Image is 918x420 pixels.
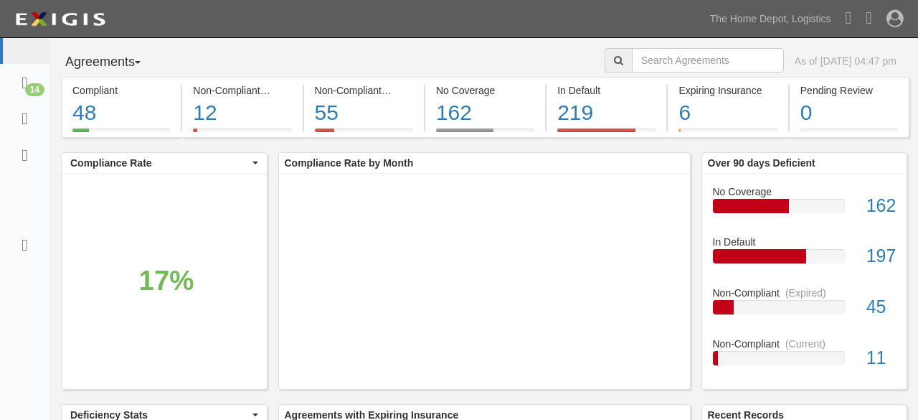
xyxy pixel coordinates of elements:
[62,153,267,173] button: Compliance Rate
[702,185,907,199] div: No Coverage
[315,98,413,129] div: 55
[678,98,777,129] div: 6
[266,83,306,98] div: (Current)
[790,129,909,140] a: Pending Review0
[193,83,291,98] div: Non-Compliant (Current)
[632,48,784,73] input: Search Agreements
[193,98,291,129] div: 12
[856,193,907,219] div: 162
[387,83,428,98] div: (Expired)
[25,83,44,96] div: 14
[800,98,898,129] div: 0
[713,235,896,286] a: In Default197
[425,129,545,140] a: No Coverage162
[70,156,249,170] span: Compliance Rate
[182,129,302,140] a: Non-Compliant(Current)12
[61,48,169,77] button: Agreements
[713,286,896,337] a: Non-Compliant(Expired)45
[838,1,859,37] a: Notifications
[72,83,170,98] div: Compliant
[304,129,424,140] a: Non-Compliant(Expired)55
[702,235,907,249] div: In Default
[139,261,194,300] div: 17%
[72,98,170,129] div: 48
[800,83,898,98] div: Pending Review
[546,129,666,140] a: In Default219
[702,337,907,351] div: Non-Compliant
[713,337,896,377] a: Non-Compliant(Current)11
[703,4,838,33] a: The Home Depot, Logistics
[436,98,534,129] div: 162
[61,129,181,140] a: Compliant48
[785,286,826,300] div: (Expired)
[702,286,907,300] div: Non-Compliant
[856,345,907,371] div: 11
[668,129,787,140] a: Expiring Insurance6
[315,83,413,98] div: Non-Compliant (Expired)
[285,157,414,169] b: Compliance Rate by Month
[856,294,907,320] div: 45
[713,185,896,235] a: No Coverage162
[785,337,825,351] div: (Current)
[866,8,872,27] i: Help Center - Complianz
[557,98,656,129] div: 219
[708,157,815,169] b: Over 90 days Deficient
[678,83,777,98] div: Expiring Insurance
[557,83,656,98] div: In Default
[436,83,534,98] div: No Coverage
[11,6,110,32] img: logo-5460c22ac91f19d4615b14bd174203de0afe785f0fc80cf4dbbc73dc1793850b.png
[856,243,907,269] div: 197
[795,54,896,68] div: As of [DATE] 04:47 pm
